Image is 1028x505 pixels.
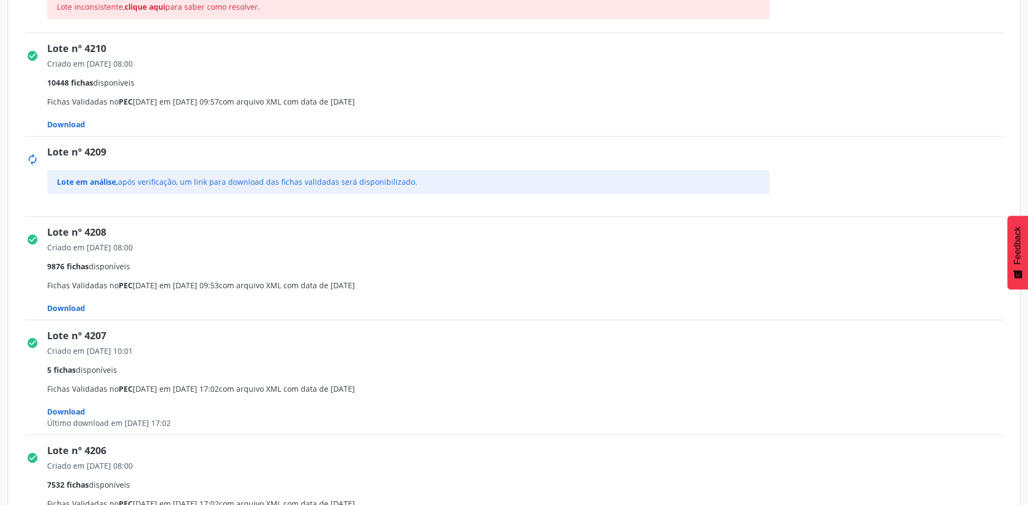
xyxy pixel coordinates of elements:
span: com arquivo XML com data de [DATE] [219,384,355,394]
div: Criado em [DATE] 10:01 [47,345,1011,357]
div: disponíveis [47,261,1011,272]
span: com arquivo XML com data de [DATE] [219,280,355,290]
span: Fichas Validadas no [DATE] em [DATE] 09:53 [47,242,1011,314]
span: clique aqui [125,2,165,12]
span: 5 fichas [47,365,76,375]
span: Lote em análise, [57,177,118,187]
span: PEC [119,384,133,394]
div: Lote nº 4207 [47,328,1011,343]
span: Feedback [1013,226,1023,264]
span: Download [47,406,85,417]
span: Fichas Validadas no [DATE] em [DATE] 17:02 [47,345,1011,429]
i: check_circle [27,50,38,62]
span: 7532 fichas [47,480,89,490]
span: Download [47,303,85,313]
span: Download [47,119,85,130]
div: Lote nº 4209 [47,145,1011,159]
div: Criado em [DATE] 08:00 [47,242,1011,253]
div: Lote nº 4206 [47,443,1011,458]
div: Lote nº 4210 [47,41,1011,56]
span: Fichas Validadas no [DATE] em [DATE] 09:57 [47,58,1011,130]
i: autorenew [27,153,38,165]
div: Criado em [DATE] 08:00 [47,460,1011,471]
div: disponíveis [47,479,1011,490]
button: Feedback - Mostrar pesquisa [1007,216,1028,289]
div: Lote nº 4208 [47,225,1011,239]
i: check_circle [27,234,38,245]
i: check_circle [27,337,38,349]
span: PEC [119,280,133,290]
div: Último download em [DATE] 17:02 [47,417,1011,429]
span: 9876 fichas [47,261,89,271]
div: Criado em [DATE] 08:00 [47,58,1011,69]
span: 10448 fichas [47,77,93,88]
span: com arquivo XML com data de [DATE] [219,96,355,107]
div: disponíveis [47,364,1011,375]
div: disponíveis [47,77,1011,88]
span: após verificação, um link para download das fichas validadas será disponibilizado. [57,177,417,187]
span: PEC [119,96,133,107]
i: check_circle [27,452,38,464]
span: Lote inconsistente, para saber como resolver. [57,2,260,12]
